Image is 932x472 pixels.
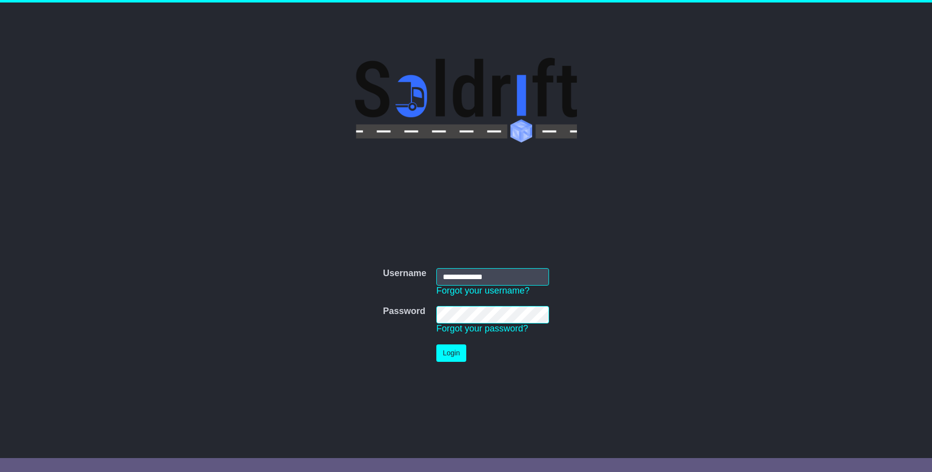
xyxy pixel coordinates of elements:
a: Forgot your password? [436,323,528,333]
a: Forgot your username? [436,286,530,296]
img: Soldrift Pty Ltd [355,58,577,143]
label: Password [383,306,425,317]
label: Username [383,268,426,279]
button: Login [436,344,466,362]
